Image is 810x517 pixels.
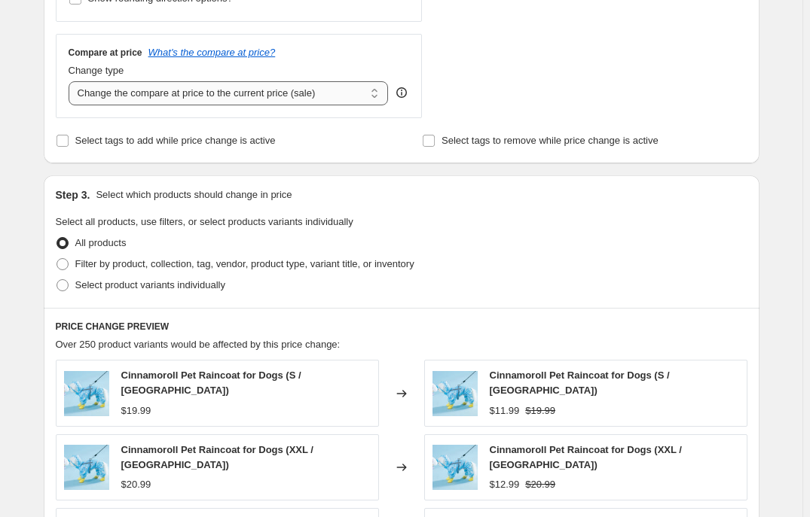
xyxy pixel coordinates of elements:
div: $20.99 [121,477,151,492]
div: $12.99 [490,477,520,492]
button: What's the compare at price? [148,47,276,58]
img: Sd3e6022871f24970b5c5b7cf0ed439326_80x.webp [433,445,478,490]
h3: Compare at price [69,47,142,59]
div: $11.99 [490,403,520,418]
span: Select tags to add while price change is active [75,135,276,146]
img: Sd3e6022871f24970b5c5b7cf0ed439326_80x.webp [64,445,109,490]
strike: $20.99 [525,477,555,492]
h2: Step 3. [56,187,90,202]
span: All products [75,237,127,248]
p: Select which products should change in price [96,187,292,202]
div: $19.99 [121,403,151,418]
span: Over 250 product variants would be affected by this price change: [56,339,341,350]
span: Cinnamoroll Pet Raincoat for Dogs (S / [GEOGRAPHIC_DATA]) [490,370,670,396]
span: Cinnamoroll Pet Raincoat for Dogs (XXL / [GEOGRAPHIC_DATA]) [490,444,682,470]
strike: $19.99 [525,403,555,418]
div: help [394,85,409,100]
span: Select tags to remove while price change is active [442,135,659,146]
span: Cinnamoroll Pet Raincoat for Dogs (XXL / [GEOGRAPHIC_DATA]) [121,444,313,470]
span: Change type [69,65,124,76]
span: Select product variants individually [75,279,225,290]
span: Filter by product, collection, tag, vendor, product type, variant title, or inventory [75,258,414,269]
h6: PRICE CHANGE PREVIEW [56,321,747,333]
span: Select all products, use filters, or select products variants individually [56,216,353,227]
img: Sd3e6022871f24970b5c5b7cf0ed439326_80x.webp [433,371,478,416]
span: Cinnamoroll Pet Raincoat for Dogs (S / [GEOGRAPHIC_DATA]) [121,370,301,396]
img: Sd3e6022871f24970b5c5b7cf0ed439326_80x.webp [64,371,109,416]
